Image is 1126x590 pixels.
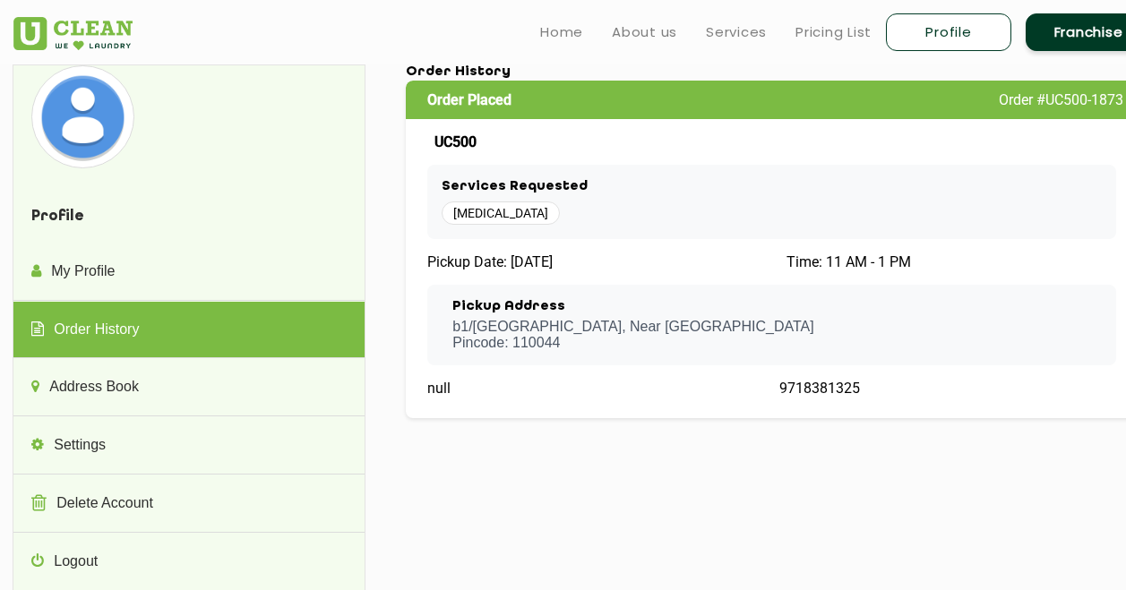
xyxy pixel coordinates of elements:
a: Order History [13,302,364,359]
h4: Profile [13,191,364,244]
a: Delete Account [13,475,364,533]
span: Pickup Date: [DATE] [427,253,553,270]
img: UClean Laundry and Dry Cleaning [13,17,133,50]
a: Settings [13,417,364,475]
a: Pricing List [795,21,872,43]
p: b1/[GEOGRAPHIC_DATA] , Near [GEOGRAPHIC_DATA] Pincode: 110044 [452,319,813,351]
a: About us [612,21,677,43]
a: Profile [886,13,1011,51]
span: 9718381325 [779,380,860,397]
span: Time: 11 AM - 1 PM [786,253,911,270]
span: [MEDICAL_DATA] [442,201,560,225]
span: null [427,380,451,397]
span: Order Placed [427,91,511,108]
h3: Pickup Address [452,299,813,315]
a: Address Book [13,359,364,416]
a: Home [540,21,583,43]
h3: Services Requested [442,179,1102,195]
span: UC500 [434,133,477,150]
a: Services [706,21,767,43]
span: Order #UC500-1873 [999,91,1123,108]
img: avatardefault_92824.png [36,70,130,164]
a: My Profile [13,244,364,301]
